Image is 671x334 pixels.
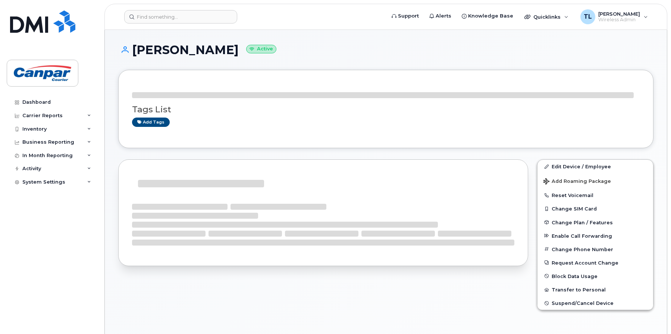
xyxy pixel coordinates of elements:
button: Change Phone Number [537,243,653,256]
button: Change SIM Card [537,202,653,215]
span: Enable Call Forwarding [552,233,612,238]
button: Block Data Usage [537,269,653,283]
button: Change Plan / Features [537,216,653,229]
a: Add tags [132,118,170,127]
button: Transfer to Personal [537,283,653,296]
span: Suspend/Cancel Device [552,300,614,306]
h3: Tags List [132,105,640,114]
button: Suspend/Cancel Device [537,296,653,310]
button: Request Account Change [537,256,653,269]
span: Add Roaming Package [543,178,611,185]
button: Enable Call Forwarding [537,229,653,243]
a: Edit Device / Employee [537,160,653,173]
span: Change Plan / Features [552,219,613,225]
button: Reset Voicemail [537,188,653,202]
h1: [PERSON_NAME] [118,43,653,56]
small: Active [246,45,276,53]
button: Add Roaming Package [537,173,653,188]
